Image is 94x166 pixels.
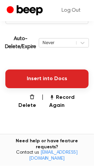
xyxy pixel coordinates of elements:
[29,151,78,161] a: [EMAIL_ADDRESS][DOMAIN_NAME]
[4,150,90,162] span: Contact us
[5,35,36,51] p: Auto-Delete/Expire
[41,94,44,110] span: |
[13,94,36,110] button: Delete
[55,3,87,19] a: Log Out
[5,70,89,89] button: Insert into Docs
[42,40,73,46] div: Never
[7,4,44,17] a: Beep
[49,94,89,110] button: Record Again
